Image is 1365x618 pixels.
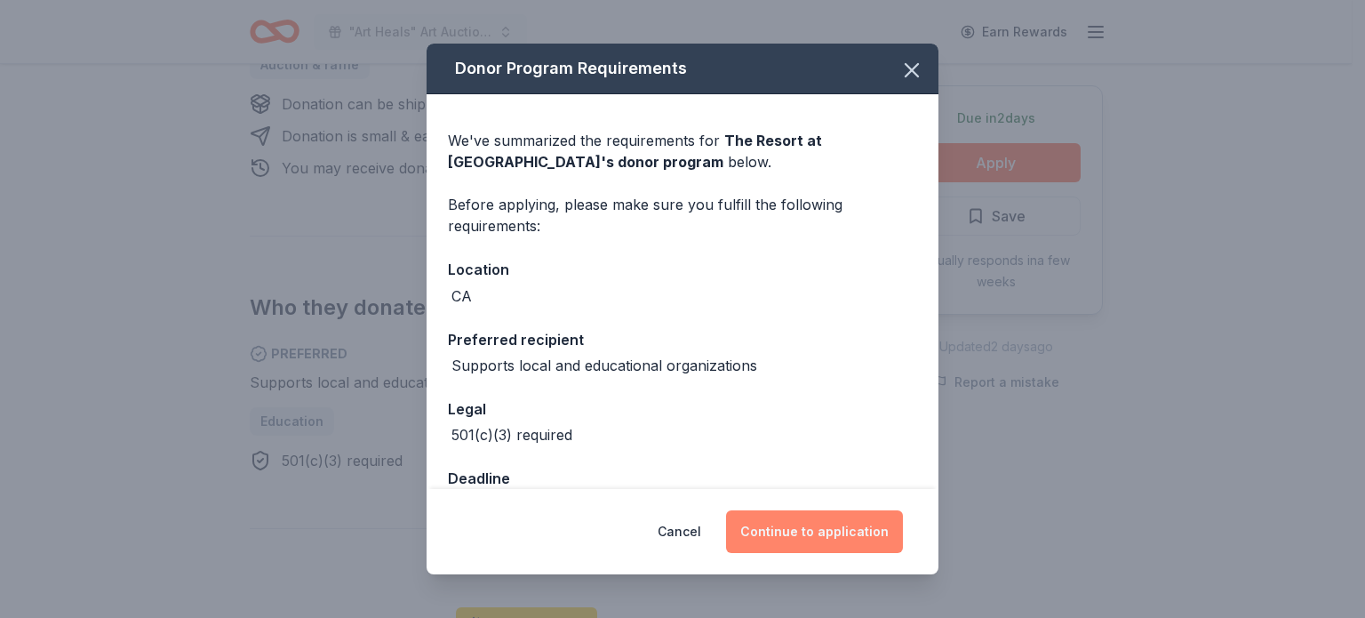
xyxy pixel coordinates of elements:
[448,194,917,237] div: Before applying, please make sure you fulfill the following requirements:
[451,285,472,307] div: CA
[448,467,917,490] div: Deadline
[726,510,903,553] button: Continue to application
[658,510,701,553] button: Cancel
[427,44,938,94] div: Donor Program Requirements
[448,130,917,173] div: We've summarized the requirements for below.
[451,355,757,376] div: Supports local and educational organizations
[448,328,917,351] div: Preferred recipient
[448,258,917,281] div: Location
[451,424,572,445] div: 501(c)(3) required
[448,397,917,421] div: Legal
